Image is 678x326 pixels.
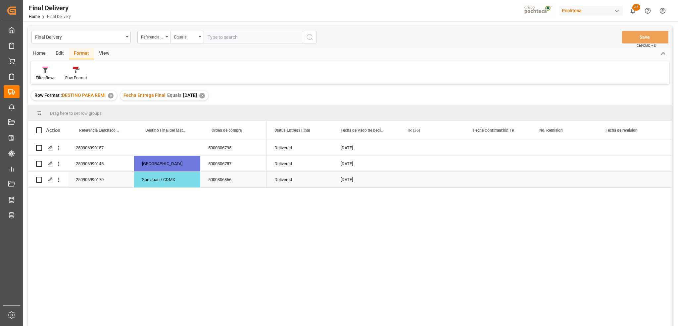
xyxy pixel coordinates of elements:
[141,33,164,40] div: Referencia Leschaco (Impo)
[333,172,399,187] div: [DATE]
[46,127,60,133] div: Action
[145,128,186,133] span: Destino Final del Material
[632,4,640,11] span: 37
[31,31,131,43] button: open menu
[28,172,266,188] div: Press SPACE to select this row.
[29,14,40,19] a: Home
[640,3,655,18] button: Help Center
[134,172,200,187] div: San Juan / CDMX
[36,75,55,81] div: Filter Rows
[167,93,181,98] span: Equals
[303,31,317,43] button: search button
[65,75,87,81] div: Row Format
[539,128,563,133] span: No. Remision
[174,33,197,40] div: Equals
[62,93,106,98] span: DESTINO PARA REMI
[266,172,333,187] div: Delivered
[333,140,399,156] div: [DATE]
[79,128,120,133] span: Referencia Leschaco (Impo)
[137,31,170,43] button: open menu
[28,48,51,59] div: Home
[266,156,333,171] div: Delivered
[559,4,625,17] button: Pochteca
[108,93,114,98] div: ✕
[559,6,623,16] div: Pochteca
[199,93,205,98] div: ✕
[522,5,555,17] img: pochtecaImg.jpg_1689854062.jpg
[68,156,134,171] div: 250906990145
[407,128,420,133] span: TR (36)
[200,172,266,187] div: 5000306866
[35,33,123,41] div: Final Delivery
[134,156,200,171] div: [GEOGRAPHIC_DATA]
[212,128,242,133] span: Orden de compra
[68,140,134,156] div: 250906990157
[473,128,514,133] span: Fecha Confirmación TR
[605,128,638,133] span: Fecha de remision
[333,156,399,171] div: [DATE]
[28,140,266,156] div: Press SPACE to select this row.
[204,31,303,43] input: Type to search
[50,111,102,116] span: Drag here to set row groups
[625,3,640,18] button: show 37 new notifications
[170,31,204,43] button: open menu
[274,128,310,133] span: Status Entrega Final
[51,48,69,59] div: Edit
[34,93,62,98] span: Row Format :
[29,3,71,13] div: Final Delivery
[637,43,656,48] span: Ctrl/CMD + S
[341,128,385,133] span: Fecha de Pago de pedimento
[69,48,94,59] div: Format
[68,172,134,187] div: 250906990170
[183,93,197,98] span: [DATE]
[266,140,333,156] div: Delivered
[200,156,266,171] div: 5000306787
[123,93,166,98] span: Fecha Entrega Final
[622,31,668,43] button: Save
[94,48,114,59] div: View
[28,156,266,172] div: Press SPACE to select this row.
[200,140,266,156] div: 5000306795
